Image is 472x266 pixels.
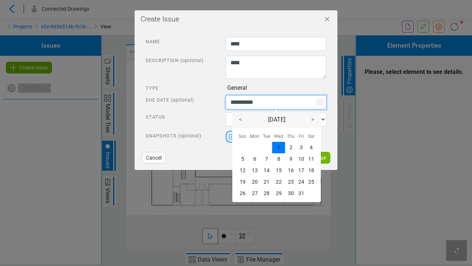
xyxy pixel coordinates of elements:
[296,153,306,165] td: 10
[239,134,246,139] small: Sun
[285,165,296,176] td: 16
[263,134,270,139] small: Tue
[248,165,261,176] td: 13
[306,176,316,188] td: 25
[306,153,316,165] td: 11
[248,188,261,199] td: 27
[146,153,162,162] span: Cancel
[237,115,244,124] div: <
[250,134,259,139] small: Mon
[237,153,248,165] td: 5
[296,165,306,176] td: 17
[272,176,285,188] td: 22
[146,97,194,103] span: DUE DATE (optional)
[272,165,285,176] td: 15
[285,142,296,153] td: 2
[296,176,306,188] td: 24
[248,153,261,165] td: 6
[308,134,315,139] small: Sat
[261,153,272,165] td: 7
[146,133,201,139] span: SNAPSHOTS (optional)
[272,142,285,153] td: 1
[274,134,283,139] small: Wed
[261,188,272,199] td: 28
[285,153,296,165] td: 9
[237,188,248,199] td: 26
[296,188,306,199] td: 31
[317,9,337,30] button: Close
[244,115,309,124] div: [DATE]
[299,134,304,139] small: Fri
[261,176,272,188] td: 21
[285,176,296,188] td: 23
[227,83,326,92] div: General
[272,188,285,199] td: 29
[140,14,179,25] span: Create Issue
[306,142,316,153] td: 4
[146,39,160,44] span: NAME
[261,165,272,176] td: 14
[146,85,159,91] span: TYPE
[237,165,248,176] td: 12
[287,134,295,139] small: Thu
[146,114,165,120] span: STATUS
[248,176,261,188] td: 20
[285,188,296,199] td: 30
[296,142,306,153] td: 3
[237,176,248,188] td: 19
[146,58,204,63] span: DESCRIPTION (optional)
[309,115,316,124] div: >
[306,165,316,176] td: 18
[272,153,285,165] td: 8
